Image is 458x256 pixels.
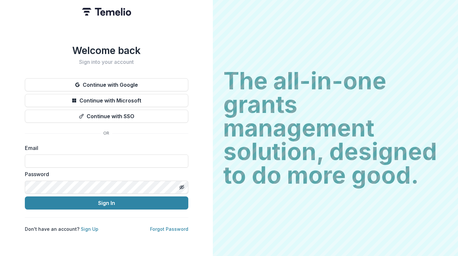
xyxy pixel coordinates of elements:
[25,45,188,56] h1: Welcome back
[81,226,98,232] a: Sign Up
[25,226,98,232] p: Don't have an account?
[177,182,187,192] button: Toggle password visibility
[25,170,184,178] label: Password
[25,144,184,152] label: Email
[150,226,188,232] a: Forgot Password
[25,59,188,65] h2: Sign into your account
[25,110,188,123] button: Continue with SSO
[25,196,188,210] button: Sign In
[82,8,131,16] img: Temelio
[25,94,188,107] button: Continue with Microsoft
[25,78,188,91] button: Continue with Google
